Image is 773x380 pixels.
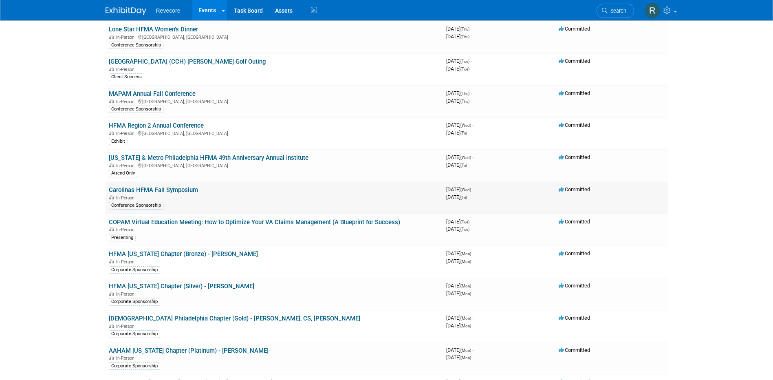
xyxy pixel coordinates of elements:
[109,202,163,209] div: Conference Sponsorship
[109,73,144,81] div: Client Success
[460,59,469,64] span: (Tue)
[471,90,472,96] span: -
[460,316,471,320] span: (Mon)
[109,330,160,338] div: Corporate Sponsorship
[559,283,590,289] span: Committed
[109,195,114,199] img: In-Person Event
[460,99,469,104] span: (Thu)
[109,362,160,370] div: Corporate Sponsorship
[116,99,137,104] span: In-Person
[472,154,473,160] span: -
[472,283,473,289] span: -
[109,227,114,231] img: In-Person Event
[460,324,471,328] span: (Mon)
[109,98,440,104] div: [GEOGRAPHIC_DATA], [GEOGRAPHIC_DATA]
[471,219,472,225] span: -
[460,220,469,224] span: (Tue)
[460,252,471,256] span: (Mon)
[460,67,469,71] span: (Tue)
[608,8,626,14] span: Search
[460,163,467,168] span: (Fri)
[472,122,473,128] span: -
[446,162,467,168] span: [DATE]
[460,356,471,360] span: (Mon)
[446,122,473,128] span: [DATE]
[460,131,467,135] span: (Fri)
[559,154,590,160] span: Committed
[460,91,469,96] span: (Thu)
[109,99,114,103] img: In-Person Event
[460,188,471,192] span: (Wed)
[446,258,471,264] span: [DATE]
[116,324,137,329] span: In-Person
[460,123,471,128] span: (Wed)
[116,259,137,265] span: In-Person
[446,354,471,360] span: [DATE]
[109,122,204,129] a: HFMA Region 2 Annual Conference
[471,26,472,32] span: -
[460,227,469,232] span: (Tue)
[109,259,114,263] img: In-Person Event
[645,3,660,18] img: Rachael Sires
[460,292,471,296] span: (Mon)
[460,259,471,264] span: (Mon)
[559,219,590,225] span: Committed
[109,138,128,145] div: Exhibit
[109,324,114,328] img: In-Person Event
[156,7,181,14] span: Revecore
[446,90,472,96] span: [DATE]
[559,347,590,353] span: Committed
[109,35,114,39] img: In-Person Event
[116,67,137,72] span: In-Person
[472,315,473,321] span: -
[109,283,254,290] a: HFMA [US_STATE] Chapter (Silver) - [PERSON_NAME]
[106,7,146,15] img: ExhibitDay
[109,250,258,258] a: HFMA [US_STATE] Chapter (Bronze) - [PERSON_NAME]
[109,315,360,322] a: [DEMOGRAPHIC_DATA] Philadelphia Chapter (Gold) - [PERSON_NAME], CS, [PERSON_NAME]
[446,283,473,289] span: [DATE]
[472,250,473,256] span: -
[116,131,137,136] span: In-Person
[446,130,467,136] span: [DATE]
[116,35,137,40] span: In-Person
[446,186,473,192] span: [DATE]
[109,106,163,113] div: Conference Sponsorship
[446,250,473,256] span: [DATE]
[109,186,198,194] a: Carolinas HFMA Fall Symposium
[446,66,469,72] span: [DATE]
[109,163,114,167] img: In-Person Event
[472,347,473,353] span: -
[109,26,198,33] a: Lone Star HFMA Women's Dinner
[446,154,473,160] span: [DATE]
[446,98,469,104] span: [DATE]
[460,195,467,200] span: (Fri)
[109,356,114,360] img: In-Person Event
[109,58,266,65] a: [GEOGRAPHIC_DATA] (CCH) [PERSON_NAME] Golf Outing
[460,155,471,160] span: (Wed)
[446,33,469,40] span: [DATE]
[109,347,269,354] a: AAHAM [US_STATE] Chapter (Platinum) - [PERSON_NAME]
[559,26,590,32] span: Committed
[116,227,137,232] span: In-Person
[116,292,137,297] span: In-Person
[446,226,469,232] span: [DATE]
[446,26,472,32] span: [DATE]
[446,58,472,64] span: [DATE]
[109,292,114,296] img: In-Person Event
[460,284,471,288] span: (Mon)
[559,186,590,192] span: Committed
[559,315,590,321] span: Committed
[460,348,471,353] span: (Mon)
[559,58,590,64] span: Committed
[109,154,308,161] a: [US_STATE] & Metro Philadelphia HFMA 49th Anniversary Annual Institute
[109,298,160,305] div: Corporate Sponsorship
[109,33,440,40] div: [GEOGRAPHIC_DATA], [GEOGRAPHIC_DATA]
[109,42,163,49] div: Conference Sponsorship
[446,219,472,225] span: [DATE]
[460,35,469,39] span: (Thu)
[472,186,473,192] span: -
[109,234,136,241] div: Presenting
[109,90,196,97] a: MAPAM Annual Fall Conference
[109,162,440,168] div: [GEOGRAPHIC_DATA], [GEOGRAPHIC_DATA]
[109,170,137,177] div: Attend Only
